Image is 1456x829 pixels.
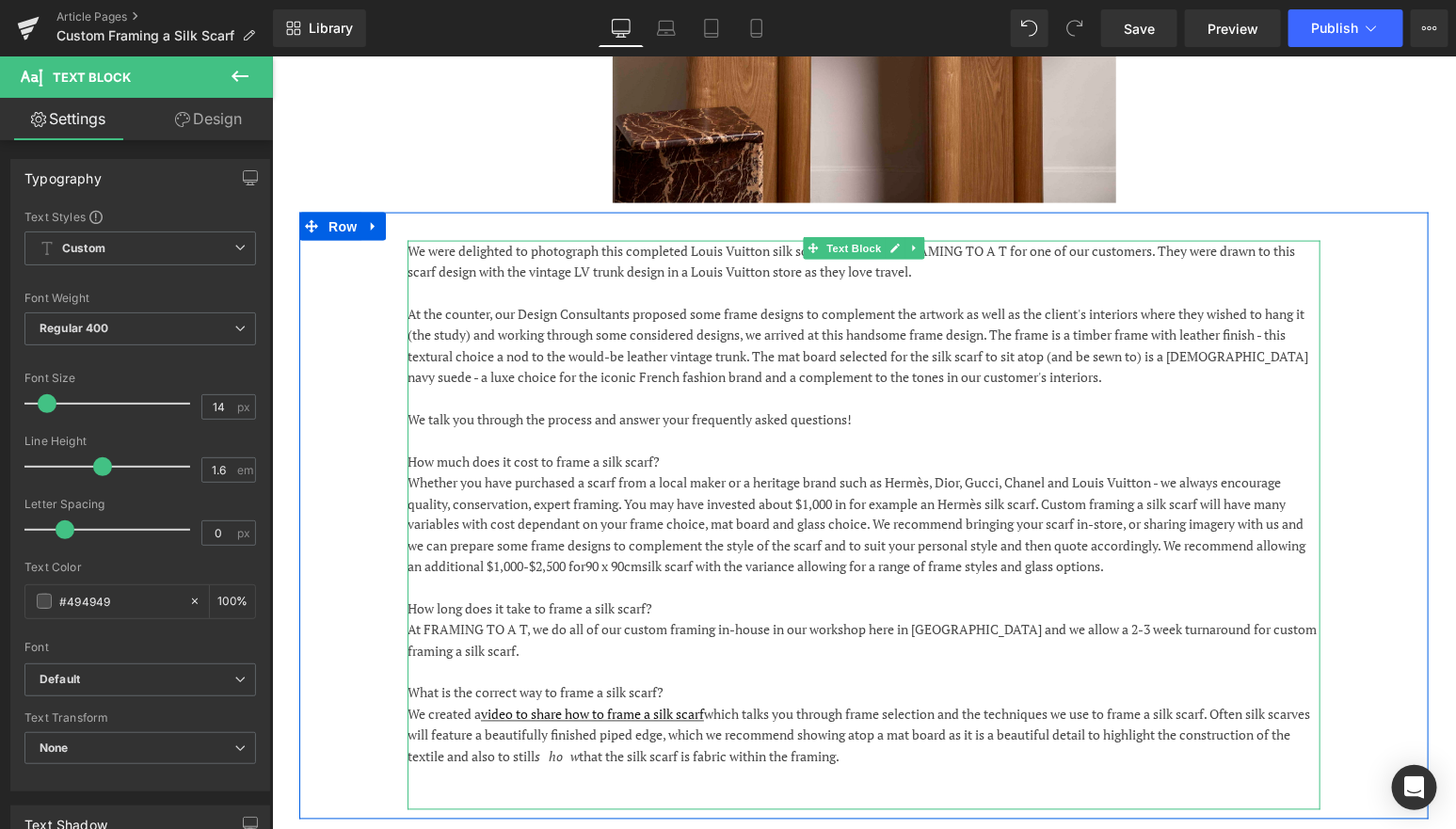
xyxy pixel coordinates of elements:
[1392,765,1437,810] div: Open Intercom Messenger
[551,181,613,203] span: Text Block
[734,9,779,47] a: Mobile
[210,585,255,618] div: %
[140,98,277,140] a: Design
[313,502,370,519] span: 90 x 90cm
[237,527,253,539] span: px
[24,292,256,305] div: Font Weight
[633,181,653,203] a: Expand / Collapse
[40,321,109,335] b: Regular 400
[136,648,1048,711] p: We created a which talks you through frame selection and the techniques we use to frame a silk sc...
[1411,9,1448,47] button: More
[1311,21,1358,36] span: Publish
[136,544,380,562] span: How long does it take to frame a silk scarf?
[1124,19,1155,39] span: Save
[1208,19,1258,39] span: Preview
[52,156,89,184] span: Row
[1288,9,1403,47] button: Publish
[24,209,256,224] div: Text Styles
[136,565,1045,603] span: At FRAMING TO A T, we do all of our custom framing in-house in our workshop here in [GEOGRAPHIC_D...
[263,692,307,709] i: show
[237,464,253,476] span: em
[89,156,114,184] a: Expand / Collapse
[136,416,1048,521] p: Whether you have purchased a scarf from a local maker or a heritage brand such as Hermès, Dior, G...
[136,627,1048,647] p: What is the correct way to frame a silk scarf?
[1056,9,1094,47] button: Redo
[24,641,256,654] div: Font
[24,561,256,574] div: Text Color
[309,20,353,37] span: Library
[24,711,256,725] div: Text Transform
[56,9,273,24] a: Article Pages
[273,9,366,47] a: New Library
[24,498,256,511] div: Letter Spacing
[370,502,832,519] span: silk scarf with the variance allowing for a range of frame styles and glass options.
[40,741,69,755] b: None
[136,353,1048,374] p: We talk you through the process and answer your frequently asked questions!
[1185,9,1281,47] a: Preview
[59,591,180,612] input: Color
[689,9,734,47] a: Tablet
[1011,9,1048,47] button: Undo
[644,9,689,47] a: Laptop
[599,9,644,47] a: Desktop
[136,247,1048,332] p: At the counter, our Design Consultants proposed some frame designs to complement the artwork as w...
[53,70,131,85] span: Text Block
[24,435,256,448] div: Line Height
[24,372,256,385] div: Font Size
[209,649,432,667] a: video to share how to frame a silk scarf
[40,672,80,688] i: Default
[24,160,102,186] div: Typography
[237,401,253,413] span: px
[62,241,105,257] b: Custom
[136,395,1048,416] p: How much does it cost to frame a silk scarf?
[136,184,1048,227] p: We were delighted to photograph this completed Louis Vuitton silk scarf as framed by FRAMING TO A...
[56,28,234,43] span: Custom Framing a Silk Scarf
